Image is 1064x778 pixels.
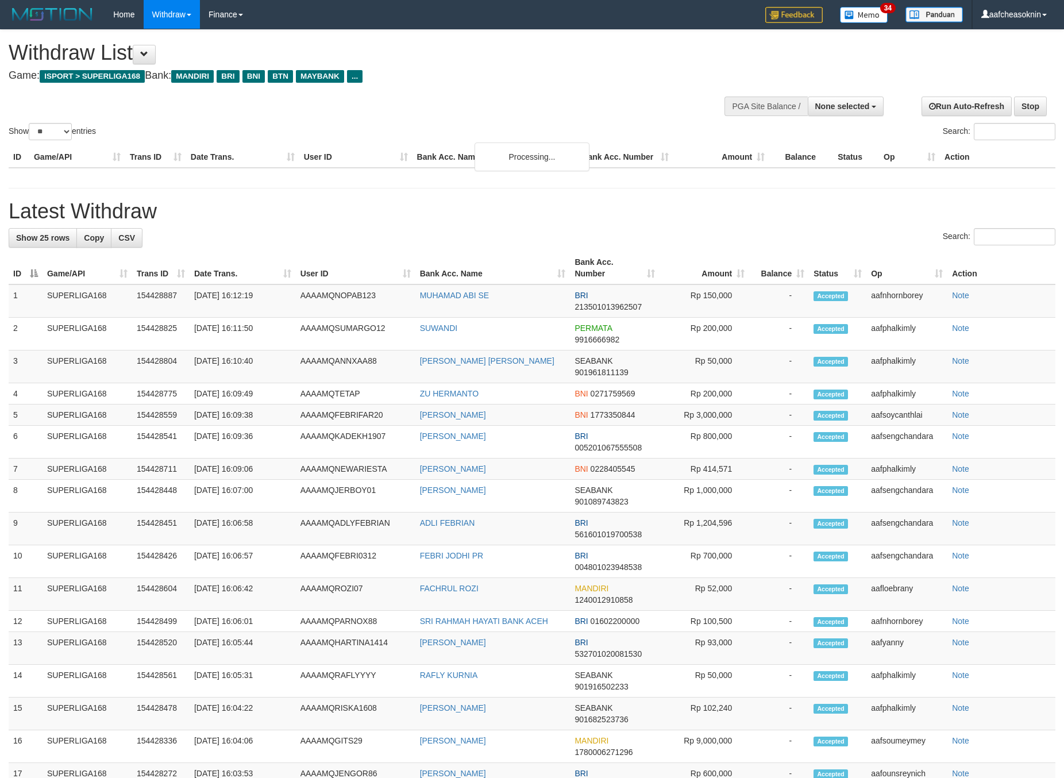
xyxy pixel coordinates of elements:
td: Rp 100,500 [660,611,749,632]
span: MANDIRI [171,70,214,83]
th: User ID [299,147,413,168]
td: 16 [9,730,43,763]
a: MUHAMAD ABI SE [420,291,489,300]
th: Op [879,147,940,168]
td: AAAAMQFEBRIFAR20 [296,405,415,426]
td: - [749,611,809,632]
a: [PERSON_NAME] [420,464,486,473]
span: ISPORT > SUPERLIGA168 [40,70,145,83]
td: Rp 9,000,000 [660,730,749,763]
td: SUPERLIGA168 [43,318,132,351]
a: Note [952,323,969,333]
td: AAAAMQNOPAB123 [296,284,415,318]
td: 154428426 [132,545,190,578]
td: 7 [9,459,43,480]
span: BTN [268,70,293,83]
a: [PERSON_NAME] [420,703,486,712]
td: 154428711 [132,459,190,480]
td: 154428541 [132,426,190,459]
td: Rp 93,000 [660,632,749,665]
td: aafsengchandara [866,545,947,578]
td: 15 [9,698,43,730]
td: 154428478 [132,698,190,730]
a: Note [952,410,969,419]
button: None selected [808,97,884,116]
a: Note [952,617,969,626]
th: Bank Acc. Name [413,147,578,168]
th: Action [940,147,1055,168]
span: Accepted [814,671,848,681]
th: Action [947,252,1055,284]
a: Note [952,464,969,473]
a: [PERSON_NAME] [420,410,486,419]
td: AAAAMQSUMARGO12 [296,318,415,351]
a: Note [952,584,969,593]
td: 4 [9,383,43,405]
a: Copy [76,228,111,248]
td: - [749,426,809,459]
th: Amount: activate to sort column ascending [660,252,749,284]
input: Search: [974,123,1055,140]
span: BNI [575,410,588,419]
span: Accepted [814,411,848,421]
img: Feedback.jpg [765,7,823,23]
td: AAAAMQFEBRI0312 [296,545,415,578]
th: Bank Acc. Number [577,147,673,168]
td: [DATE] 16:04:22 [190,698,296,730]
span: Accepted [814,584,848,594]
a: ADLI FEBRIAN [420,518,475,527]
span: Accepted [814,617,848,627]
span: Accepted [814,704,848,714]
td: aafloebrany [866,578,947,611]
td: AAAAMQANNXAA88 [296,351,415,383]
span: Accepted [814,432,848,442]
th: Trans ID: activate to sort column ascending [132,252,190,284]
th: User ID: activate to sort column ascending [296,252,415,284]
td: Rp 150,000 [660,284,749,318]
td: AAAAMQJERBOY01 [296,480,415,513]
a: [PERSON_NAME] [420,769,486,778]
span: MAYBANK [296,70,344,83]
td: aafphalkimly [866,459,947,480]
td: 12 [9,611,43,632]
td: - [749,459,809,480]
th: Status: activate to sort column ascending [809,252,866,284]
td: aafphalkimly [866,383,947,405]
td: [DATE] 16:05:44 [190,632,296,665]
td: 8 [9,480,43,513]
img: MOTION_logo.png [9,6,96,23]
td: - [749,351,809,383]
td: SUPERLIGA168 [43,513,132,545]
span: Copy 1773350844 to clipboard [591,410,635,419]
span: Copy 561601019700538 to clipboard [575,530,642,539]
span: Copy 213501013962507 to clipboard [575,302,642,311]
span: BRI [575,638,588,647]
span: BRI [217,70,239,83]
span: BNI [242,70,265,83]
img: panduan.png [905,7,963,22]
a: Note [952,356,969,365]
td: Rp 200,000 [660,383,749,405]
span: Copy 901961811139 to clipboard [575,368,628,377]
td: 154428804 [132,351,190,383]
span: Copy 532701020081530 to clipboard [575,649,642,658]
td: - [749,513,809,545]
a: CSV [111,228,142,248]
a: Note [952,551,969,560]
td: 154428559 [132,405,190,426]
span: SEABANK [575,671,612,680]
td: aafsengchandara [866,513,947,545]
a: Note [952,769,969,778]
a: Note [952,638,969,647]
td: Rp 700,000 [660,545,749,578]
span: Copy 901916502233 to clipboard [575,682,628,691]
a: SRI RAHMAH HAYATI BANK ACEH [420,617,548,626]
td: 154428336 [132,730,190,763]
th: ID [9,147,29,168]
td: [DATE] 16:09:38 [190,405,296,426]
td: AAAAMQROZI07 [296,578,415,611]
span: BNI [575,389,588,398]
span: PERMATA [575,323,612,333]
td: 9 [9,513,43,545]
td: - [749,383,809,405]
